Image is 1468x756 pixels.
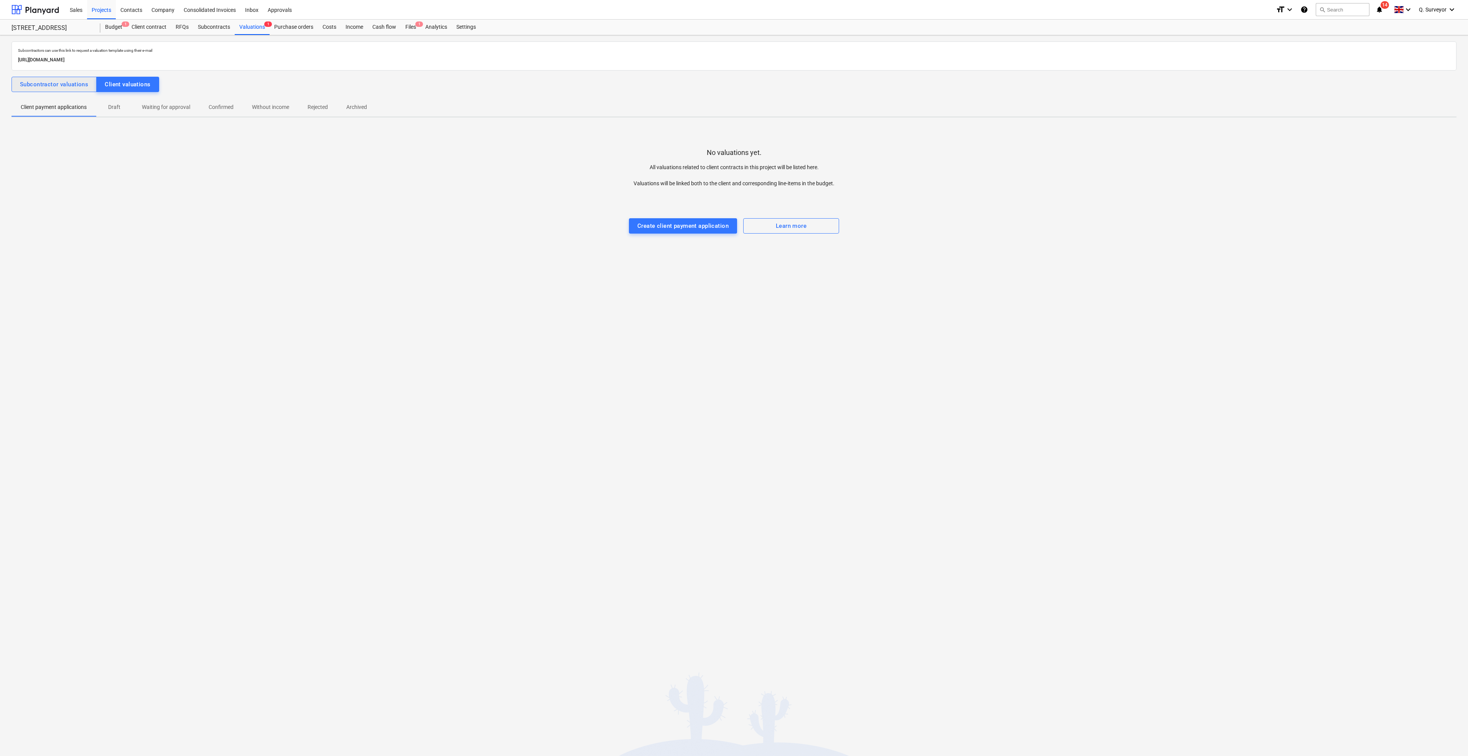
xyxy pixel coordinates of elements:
[776,221,806,231] div: Learn more
[308,103,328,111] p: Rejected
[142,103,190,111] p: Waiting for approval
[1276,5,1285,14] i: format_size
[18,48,1450,53] p: Subcontractors can use this link to request a valuation template using their e-mail
[96,77,159,92] button: Client valuations
[122,21,129,27] span: 1
[318,20,341,35] a: Costs
[12,24,91,32] div: [STREET_ADDRESS]
[421,20,452,35] a: Analytics
[346,103,367,111] p: Archived
[637,221,729,231] div: Create client payment application
[18,56,1450,64] p: [URL][DOMAIN_NAME]
[193,20,235,35] a: Subcontracts
[452,20,481,35] a: Settings
[1447,5,1456,14] i: keyboard_arrow_down
[743,218,839,234] button: Learn more
[235,20,270,35] a: Valuations1
[209,103,234,111] p: Confirmed
[401,20,421,35] div: Files
[341,20,368,35] a: Income
[415,21,423,27] span: 1
[1316,3,1369,16] button: Search
[368,20,401,35] a: Cash flow
[373,163,1095,188] p: All valuations related to client contracts in this project will be listed here. Valuations will b...
[401,20,421,35] a: Files1
[1381,1,1389,9] span: 14
[270,20,318,35] a: Purchase orders
[105,79,150,89] div: Client valuations
[100,20,127,35] div: Budget
[1300,5,1308,14] i: Knowledge base
[264,21,272,27] span: 1
[1285,5,1294,14] i: keyboard_arrow_down
[100,20,127,35] a: Budget1
[127,20,171,35] a: Client contract
[629,218,737,234] button: Create client payment application
[235,20,270,35] div: Valuations
[1419,7,1447,13] span: Q. Surveyor
[1376,5,1383,14] i: notifications
[171,20,193,35] a: RFQs
[252,103,289,111] p: Without income
[1319,7,1325,13] span: search
[105,103,123,111] p: Draft
[21,103,87,111] p: Client payment applications
[12,77,97,92] button: Subcontractor valuations
[1404,5,1413,14] i: keyboard_arrow_down
[20,79,88,89] div: Subcontractor valuations
[707,148,762,157] p: No valuations yet.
